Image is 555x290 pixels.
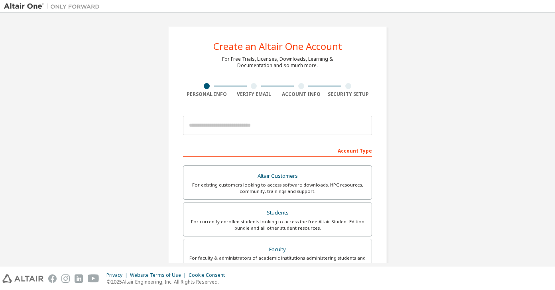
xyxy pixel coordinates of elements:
[188,207,367,218] div: Students
[106,278,230,285] p: © 2025 Altair Engineering, Inc. All Rights Reserved.
[183,91,230,97] div: Personal Info
[213,42,342,51] div: Create an Altair One Account
[183,144,372,157] div: Account Type
[230,91,278,97] div: Verify Email
[188,244,367,255] div: Faculty
[188,182,367,195] div: For existing customers looking to access software downloads, HPC resources, community, trainings ...
[277,91,325,97] div: Account Info
[4,2,104,10] img: Altair One
[188,171,367,182] div: Altair Customers
[222,56,333,69] div: For Free Trials, Licenses, Downloads, Learning & Documentation and so much more.
[188,218,367,231] div: For currently enrolled students looking to access the free Altair Student Edition bundle and all ...
[130,272,189,278] div: Website Terms of Use
[325,91,372,97] div: Security Setup
[189,272,230,278] div: Cookie Consent
[48,274,57,283] img: facebook.svg
[75,274,83,283] img: linkedin.svg
[88,274,99,283] img: youtube.svg
[106,272,130,278] div: Privacy
[188,255,367,268] div: For faculty & administrators of academic institutions administering students and accessing softwa...
[2,274,43,283] img: altair_logo.svg
[61,274,70,283] img: instagram.svg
